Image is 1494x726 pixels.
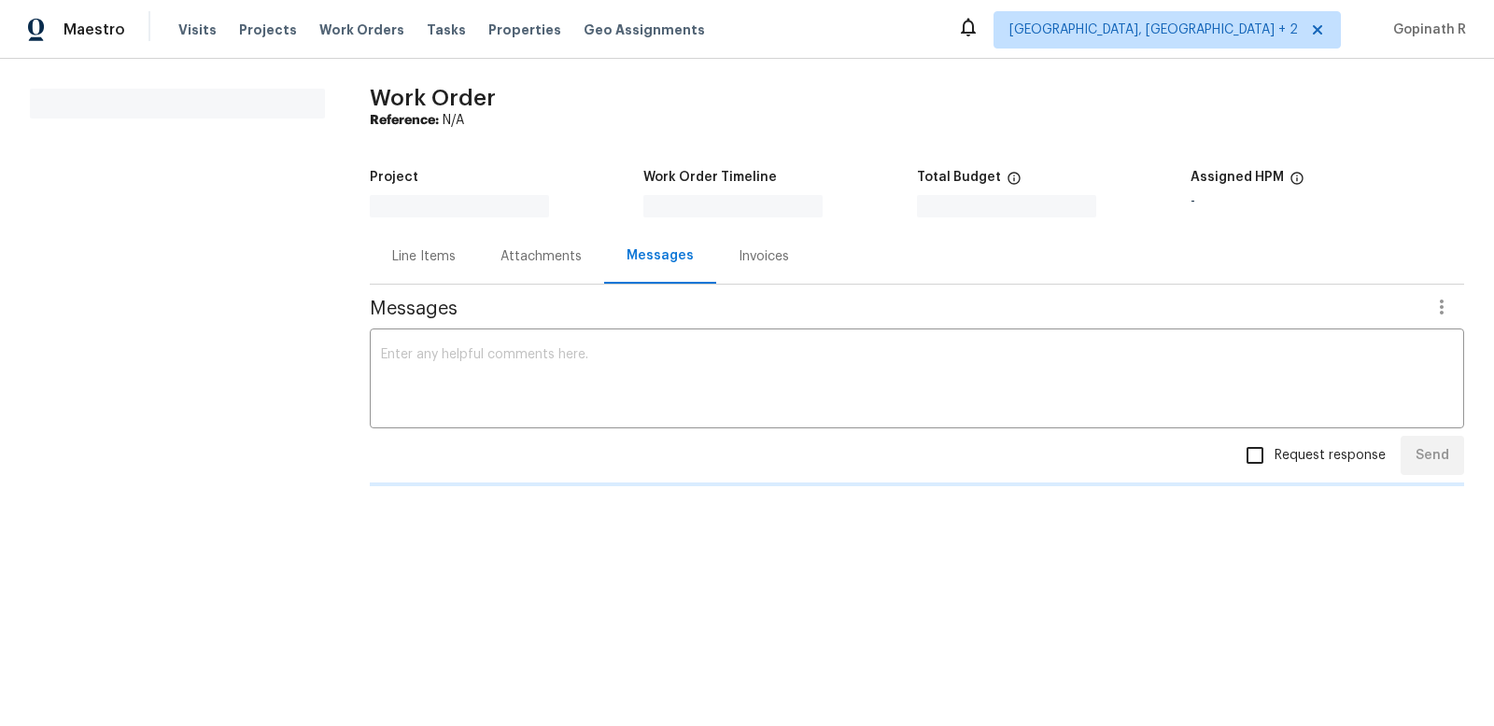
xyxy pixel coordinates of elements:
h5: Assigned HPM [1191,171,1284,184]
h5: Total Budget [917,171,1001,184]
div: N/A [370,111,1464,130]
div: Line Items [392,247,456,266]
span: Visits [178,21,217,39]
div: - [1191,195,1464,208]
h5: Work Order Timeline [643,171,777,184]
span: Geo Assignments [584,21,705,39]
span: Maestro [63,21,125,39]
span: The total cost of line items that have been proposed by Opendoor. This sum includes line items th... [1007,171,1022,195]
span: Properties [488,21,561,39]
span: Gopinath R [1386,21,1466,39]
span: Messages [370,300,1419,318]
span: Work Order [370,87,496,109]
span: [GEOGRAPHIC_DATA], [GEOGRAPHIC_DATA] + 2 [1009,21,1298,39]
div: Messages [627,246,694,265]
span: Request response [1275,446,1386,466]
div: Attachments [500,247,582,266]
h5: Project [370,171,418,184]
span: Tasks [427,23,466,36]
span: The hpm assigned to this work order. [1290,171,1304,195]
span: Projects [239,21,297,39]
span: Work Orders [319,21,404,39]
div: Invoices [739,247,789,266]
b: Reference: [370,114,439,127]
